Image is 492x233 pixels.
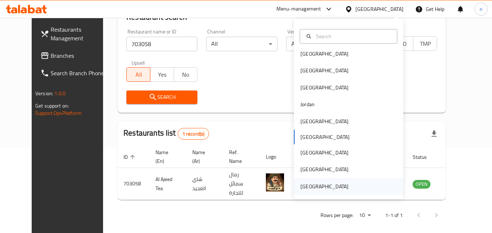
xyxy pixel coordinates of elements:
th: Logo [260,146,293,168]
td: Al Ajeed Tea [150,168,186,200]
button: Yes [150,67,174,82]
div: All [286,37,357,51]
input: Search for restaurant name or ID.. [126,37,197,51]
div: [GEOGRAPHIC_DATA] [300,182,349,190]
button: Search [126,91,197,104]
a: Search Branch Phone [35,64,114,82]
span: Restaurants Management [51,25,108,43]
a: Restaurants Management [35,21,114,47]
div: Menu-management [276,5,321,13]
span: Version: [35,89,53,98]
a: Branches [35,47,114,64]
p: Rows per page: [320,211,353,220]
div: All [206,37,277,51]
label: Upsell [131,60,145,65]
span: Branches [51,51,108,60]
table: enhanced table [118,146,470,200]
div: [GEOGRAPHIC_DATA] [300,50,349,58]
img: Al Ajeed Tea [266,173,284,192]
div: [GEOGRAPHIC_DATA] [355,5,404,13]
div: Jordan [300,100,315,108]
span: TMP [416,39,434,49]
span: n [480,5,483,13]
a: Support.OpsPlatform [35,108,82,118]
span: OPEN [413,180,430,188]
div: Total records count [178,128,209,140]
button: No [174,67,198,82]
h2: Restaurant search [126,12,437,23]
h2: Restaurants list [123,128,209,140]
div: Rows per page: [356,210,374,221]
input: Search [313,32,393,40]
th: Action [445,146,470,168]
div: [GEOGRAPHIC_DATA] [300,67,349,75]
button: TMP [413,36,437,51]
div: [GEOGRAPHIC_DATA] [300,84,349,92]
div: [GEOGRAPHIC_DATA] [300,165,349,173]
th: Branches [293,146,318,168]
p: 1-1 of 1 [385,211,403,220]
div: Export file [425,125,443,142]
span: Ref. Name [229,148,251,165]
span: Name (En) [156,148,178,165]
td: شاي العجيد [186,168,223,200]
span: ID [123,153,137,161]
td: 1 [293,168,318,200]
span: Get support on: [35,101,69,111]
span: All [130,69,147,80]
div: [GEOGRAPHIC_DATA] [300,117,349,125]
td: رمال سمائل للتجارة [223,168,260,200]
span: Status [413,153,436,161]
div: [GEOGRAPHIC_DATA] [300,149,349,157]
span: 1.0.0 [54,89,66,98]
span: Search [132,93,192,102]
span: Search Branch Phone [51,69,108,77]
td: 703058 [118,168,150,200]
span: 1 record(s) [178,130,209,137]
button: All [126,67,150,82]
span: No [177,69,195,80]
span: Yes [153,69,171,80]
span: Name (Ar) [192,148,214,165]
